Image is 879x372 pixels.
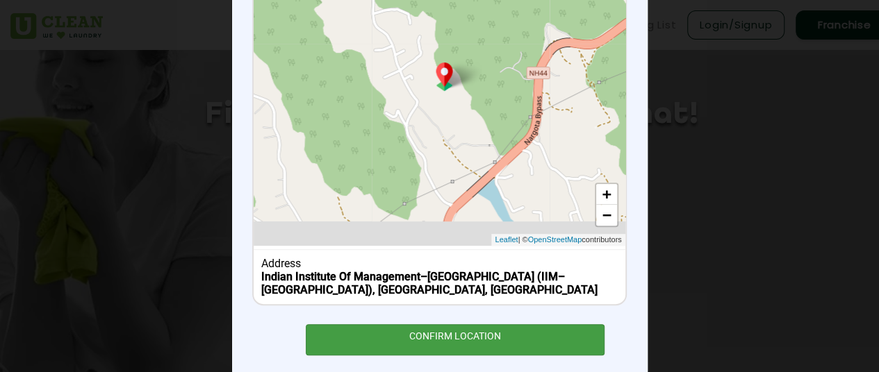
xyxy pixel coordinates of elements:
a: Zoom in [596,184,617,205]
a: OpenStreetMap [527,234,582,246]
div: CONFIRM LOCATION [306,324,605,355]
b: Indian Institute Of Management–[GEOGRAPHIC_DATA] (IIM–[GEOGRAPHIC_DATA]), [GEOGRAPHIC_DATA], [GEO... [261,270,598,296]
a: Zoom out [596,205,617,226]
a: Leaflet [495,234,518,246]
div: | © contributors [491,234,625,246]
div: Address [261,257,618,270]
